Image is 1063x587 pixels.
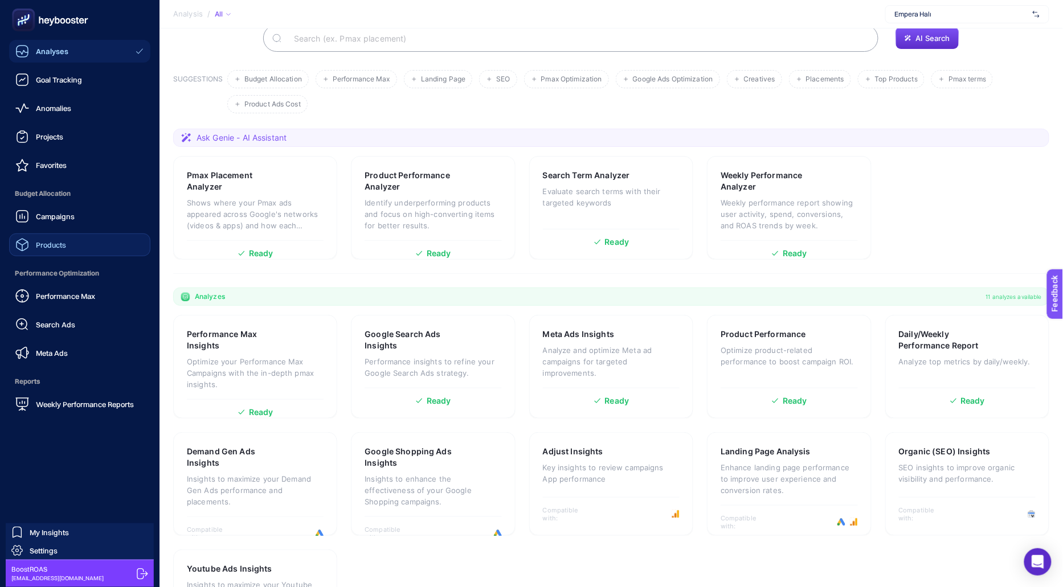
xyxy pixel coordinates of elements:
[885,315,1049,418] a: Daily/Weekly Performance ReportAnalyze top metrics by daily/weekly.Ready
[187,170,288,192] h3: Pmax Placement Analyzer
[543,186,680,208] p: Evaluate search terms with their targeted keywords
[9,393,150,416] a: Weekly Performance Reports
[173,315,337,418] a: Performance Max InsightsOptimize your Performance Max Campaigns with the in-depth pmax insights.R...
[543,170,630,181] h3: Search Term Analyzer
[9,125,150,148] a: Projects
[11,565,104,574] span: BoostROAS
[605,397,629,405] span: Ready
[9,342,150,364] a: Meta Ads
[899,462,1036,485] p: SEO insights to improve organic visibility and performance.
[36,240,66,249] span: Products
[875,75,918,84] span: Top Products
[244,100,301,109] span: Product Ads Cost
[783,249,807,257] span: Ready
[351,156,515,260] a: Product Performance AnalyzerIdentify underperforming products and focus on high-converting items ...
[721,329,806,340] h3: Product Performance
[9,40,150,63] a: Analyses
[899,329,1001,351] h3: Daily/Weekly Performance Report
[244,75,302,84] span: Budget Allocation
[427,397,451,405] span: Ready
[195,292,225,301] span: Analyzes
[948,75,986,84] span: Pmax terms
[899,356,1036,367] p: Analyze top metrics by daily/weekly.
[187,197,324,231] p: Shows where your Pmax ads appeared across Google's networks (videos & apps) and how each placemen...
[365,197,501,231] p: Identify underperforming products and focus on high-converting items for better results.
[707,156,871,260] a: Weekly Performance AnalyzerWeekly performance report showing user activity, spend, conversions, a...
[365,526,416,541] span: Compatible with:
[916,34,950,43] span: AI Search
[899,506,950,522] span: Compatible with:
[36,47,68,56] span: Analyses
[9,205,150,228] a: Campaigns
[744,75,775,84] span: Creatives
[421,75,465,84] span: Landing Page
[187,356,324,390] p: Optimize your Performance Max Campaigns with the in-depth pmax insights.
[721,462,857,496] p: Enhance landing page performance to improve user experience and conversion rates.
[215,10,231,19] div: All
[529,432,693,536] a: Adjust InsightsKey insights to review campaigns App performanceCompatible with:
[351,315,515,418] a: Google Search Ads InsightsPerformance insights to refine your Google Search Ads strategy.Ready
[207,9,210,18] span: /
[249,249,273,257] span: Ready
[6,523,154,541] a: My Insights
[30,528,69,537] span: My Insights
[9,97,150,120] a: Anomalies
[721,170,823,192] h3: Weekly Performance Analyzer
[187,446,288,469] h3: Demand Gen Ads Insights
[885,432,1049,536] a: Organic (SEO) InsightsSEO insights to improve organic visibility and performance.Compatible with:
[9,68,150,91] a: Goal Tracking
[529,315,693,418] a: Meta Ads InsightsAnalyze and optimize Meta ad campaigns for targeted improvements.Ready
[986,292,1042,301] span: 11 analyzes available
[30,546,58,555] span: Settings
[187,526,238,541] span: Compatible with:
[36,132,63,141] span: Projects
[9,370,150,393] span: Reports
[187,473,324,507] p: Insights to maximize your Demand Gen Ads performance and placements.
[899,446,991,457] h3: Organic (SEO) Insights
[543,462,680,485] p: Key insights to review campaigns App performance
[9,313,150,336] a: Search Ads
[173,10,203,19] span: Analysis
[365,446,467,469] h3: Google Shopping Ads Insights
[9,233,150,256] a: Products
[543,329,614,340] h3: Meta Ads Insights
[605,238,629,246] span: Ready
[496,75,510,84] span: SEO
[961,397,986,405] span: Ready
[896,27,959,50] button: AI Search
[36,400,134,409] span: Weekly Performance Reports
[173,75,223,113] h3: SUGGESTIONS
[365,329,466,351] h3: Google Search Ads Insights
[721,197,857,231] p: Weekly performance report showing user activity, spend, conversions, and ROAS trends by week.
[721,344,857,367] p: Optimize product-related performance to boost campaign ROI.
[9,154,150,176] a: Favorites
[707,315,871,418] a: Product PerformanceOptimize product-related performance to boost campaign ROI.Ready
[11,574,104,582] span: [EMAIL_ADDRESS][DOMAIN_NAME]
[187,563,272,574] h3: Youtube Ads Insights
[427,249,451,257] span: Ready
[543,446,603,457] h3: Adjust Insights
[783,397,807,405] span: Ready
[365,356,501,379] p: Performance insights to refine your Google Search Ads strategy.
[36,212,75,221] span: Campaigns
[36,320,75,329] span: Search Ads
[529,156,693,260] a: Search Term AnalyzerEvaluate search terms with their targeted keywordsReady
[36,292,95,301] span: Performance Max
[36,75,82,84] span: Goal Tracking
[721,446,811,457] h3: Landing Page Analysis
[806,75,844,84] span: Placements
[173,156,337,260] a: Pmax Placement AnalyzerShows where your Pmax ads appeared across Google's networks (videos & apps...
[9,285,150,307] a: Performance Max
[7,3,43,13] span: Feedback
[36,161,67,170] span: Favorites
[197,132,287,143] span: Ask Genie - AI Assistant
[249,408,273,416] span: Ready
[9,182,150,205] span: Budget Allocation
[36,348,68,358] span: Meta Ads
[6,541,154,560] a: Settings
[707,432,871,536] a: Landing Page AnalysisEnhance landing page performance to improve user experience and conversion r...
[285,22,869,54] input: Search
[543,344,680,379] p: Analyze and optimize Meta ad campaigns for targeted improvements.
[1033,9,1040,20] img: svg%3e
[365,170,467,192] h3: Product Performance Analyzer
